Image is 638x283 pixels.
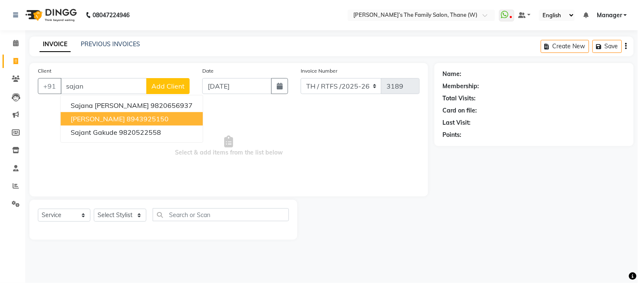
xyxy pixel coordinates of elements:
span: sajant gakude [71,128,117,136]
span: sajana [PERSON_NAME] [71,101,149,110]
input: Search by Name/Mobile/Email/Code [61,78,147,94]
a: PREVIOUS INVOICES [81,40,140,48]
input: Search or Scan [153,208,289,221]
span: [PERSON_NAME] [71,115,125,123]
button: Save [593,40,622,53]
button: Add Client [146,78,190,94]
span: Select & add items from the list below [38,104,420,188]
ngb-highlight: 8943925150 [127,115,169,123]
div: Name: [443,70,462,79]
img: logo [21,3,79,27]
div: Card on file: [443,106,477,115]
div: Membership: [443,82,479,91]
b: 08047224946 [93,3,130,27]
ngb-highlight: 9820522558 [119,128,161,136]
div: Total Visits: [443,94,476,103]
a: INVOICE [40,37,71,52]
span: Add Client [151,82,185,90]
ngb-highlight: 9820656937 [151,101,193,110]
label: Invoice Number [301,67,337,75]
label: Client [38,67,51,75]
div: Points: [443,131,462,139]
button: +91 [38,78,61,94]
span: Manager [597,11,622,20]
div: Last Visit: [443,118,471,127]
button: Create New [541,40,589,53]
label: Date [202,67,214,75]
